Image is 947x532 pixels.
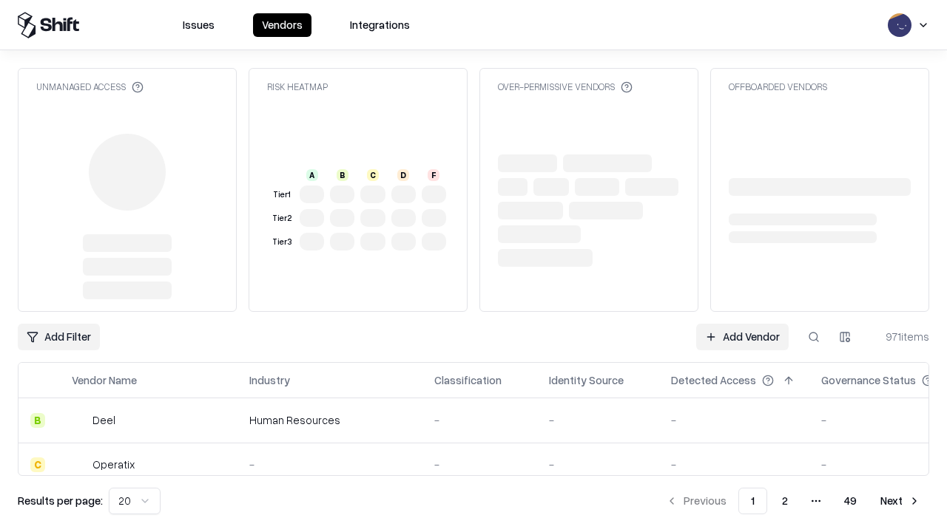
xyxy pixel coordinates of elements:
div: - [434,412,525,428]
div: Tier 1 [270,188,294,201]
div: Human Resources [249,412,411,428]
div: 971 items [870,329,929,344]
div: Unmanaged Access [36,81,144,93]
button: Next [872,488,929,514]
button: 2 [770,488,800,514]
div: Detected Access [671,372,756,388]
div: Operatix [92,457,135,472]
div: - [249,457,411,472]
div: Identity Source [549,372,624,388]
div: - [549,412,647,428]
div: - [434,457,525,472]
button: Integrations [341,13,419,37]
button: Vendors [253,13,311,37]
div: Industry [249,372,290,388]
div: - [671,412,798,428]
div: Classification [434,372,502,388]
div: Vendor Name [72,372,137,388]
div: D [397,169,409,181]
div: Governance Status [821,372,916,388]
div: C [367,169,379,181]
button: 1 [738,488,767,514]
div: Tier 2 [270,212,294,225]
img: Operatix [72,457,87,472]
nav: pagination [657,488,929,514]
div: B [30,413,45,428]
div: B [337,169,348,181]
div: C [30,457,45,472]
div: Offboarded Vendors [729,81,827,93]
div: Deel [92,412,115,428]
div: F [428,169,439,181]
div: - [549,457,647,472]
div: A [306,169,318,181]
button: 49 [832,488,869,514]
div: - [671,457,798,472]
img: Deel [72,413,87,428]
p: Results per page: [18,493,103,508]
div: Over-Permissive Vendors [498,81,633,93]
a: Add Vendor [696,324,789,350]
button: Issues [174,13,223,37]
div: Tier 3 [270,236,294,248]
button: Add Filter [18,324,100,350]
div: Risk Heatmap [267,81,328,93]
